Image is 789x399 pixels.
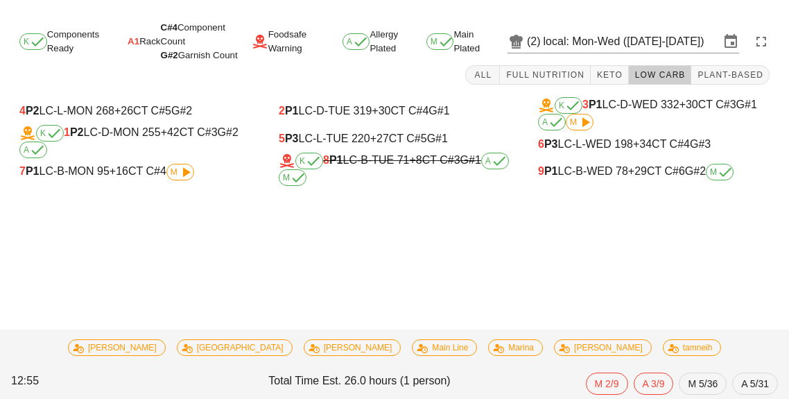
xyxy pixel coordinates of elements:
span: G#1 [428,105,449,117]
span: 2 [279,105,285,117]
span: Low Carb [634,70,686,80]
button: Keto [591,65,629,85]
span: 4 [19,105,26,117]
button: Plant-Based [691,65,770,85]
span: +29 [628,165,647,177]
span: [GEOGRAPHIC_DATA] [185,340,283,355]
span: [PERSON_NAME] [77,340,157,355]
span: G#1 [427,133,448,144]
div: LC-B-WED 78 CT C#6 [538,164,770,180]
span: +16 [110,165,128,177]
span: M [283,173,302,182]
span: [PERSON_NAME] [312,340,392,355]
span: A1 [128,35,139,49]
span: [PERSON_NAME] [563,340,643,355]
b: P3 [285,133,299,144]
span: +27 [370,133,389,144]
div: LC-B-MON 95 CT C#4 [19,164,251,180]
button: Full Nutrition [500,65,591,85]
b: P2 [26,105,40,117]
span: +26 [114,105,133,117]
b: P1 [285,105,299,117]
span: +30 [372,105,390,117]
span: 6 [538,138,544,150]
span: 9 [538,165,544,177]
span: Plant-Based [697,70,763,80]
div: LC-D-WED 332 CT C#3 [538,97,770,130]
span: 1 [64,126,70,138]
button: All [465,65,500,85]
div: LC-B-TUE 71 CT C#3 [279,153,510,186]
span: +30 [679,99,698,110]
span: M [710,168,729,176]
div: Total Time Est. 26.0 hours (1 person) [266,370,523,398]
span: All [471,70,494,80]
span: 5 [279,133,285,144]
span: M [171,168,190,176]
span: Full Nutrition [505,70,584,80]
span: C#4 [161,22,177,33]
span: G#2 [171,105,192,117]
span: G#1 [736,99,757,110]
span: A 5/31 [741,373,769,394]
div: LC-D-MON 255 CT C#3 [19,125,251,158]
div: LC-D-TUE 319 CT C#4 [279,105,510,117]
span: M 5/36 [688,373,718,394]
span: +8 [410,154,422,166]
span: Marina [497,340,534,355]
b: P3 [544,138,558,150]
div: Components Ready Rack Foodsafe Warning Allergy Plated Main Plated [8,25,781,58]
span: tamneih [672,340,713,355]
span: Main Line [421,340,468,355]
b: P1 [589,99,602,110]
span: K [559,101,578,110]
div: 12:55 [8,370,266,398]
span: K [300,157,319,165]
b: P1 [544,165,558,177]
span: A [347,37,366,46]
span: A [485,157,505,165]
div: Component Count Garnish Count [161,21,252,62]
span: M [431,37,450,46]
span: M [570,118,589,126]
span: M 2/9 [595,373,619,394]
span: A [24,146,43,154]
b: P2 [70,126,84,138]
span: A [542,118,562,126]
b: P1 [26,165,40,177]
div: LC-L-TUE 220 CT C#5 [279,133,510,145]
div: (2) [527,35,544,49]
span: 7 [19,165,26,177]
span: 8 [323,154,329,166]
span: +42 [161,126,180,138]
span: K [40,129,60,137]
span: Keto [596,70,623,80]
span: G#1 [460,154,481,166]
button: Low Carb [629,65,692,85]
span: G#2 [161,50,178,60]
span: K [24,37,43,46]
span: G#2 [218,126,239,138]
div: LC-L-MON 268 CT C#5 [19,105,251,117]
span: +34 [633,138,652,150]
span: 3 [582,99,589,110]
div: LC-L-WED 198 CT C#4 [538,138,770,151]
span: A 3/9 [643,373,665,394]
span: G#2 [685,165,706,177]
span: G#3 [690,138,711,150]
b: P1 [329,154,343,166]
